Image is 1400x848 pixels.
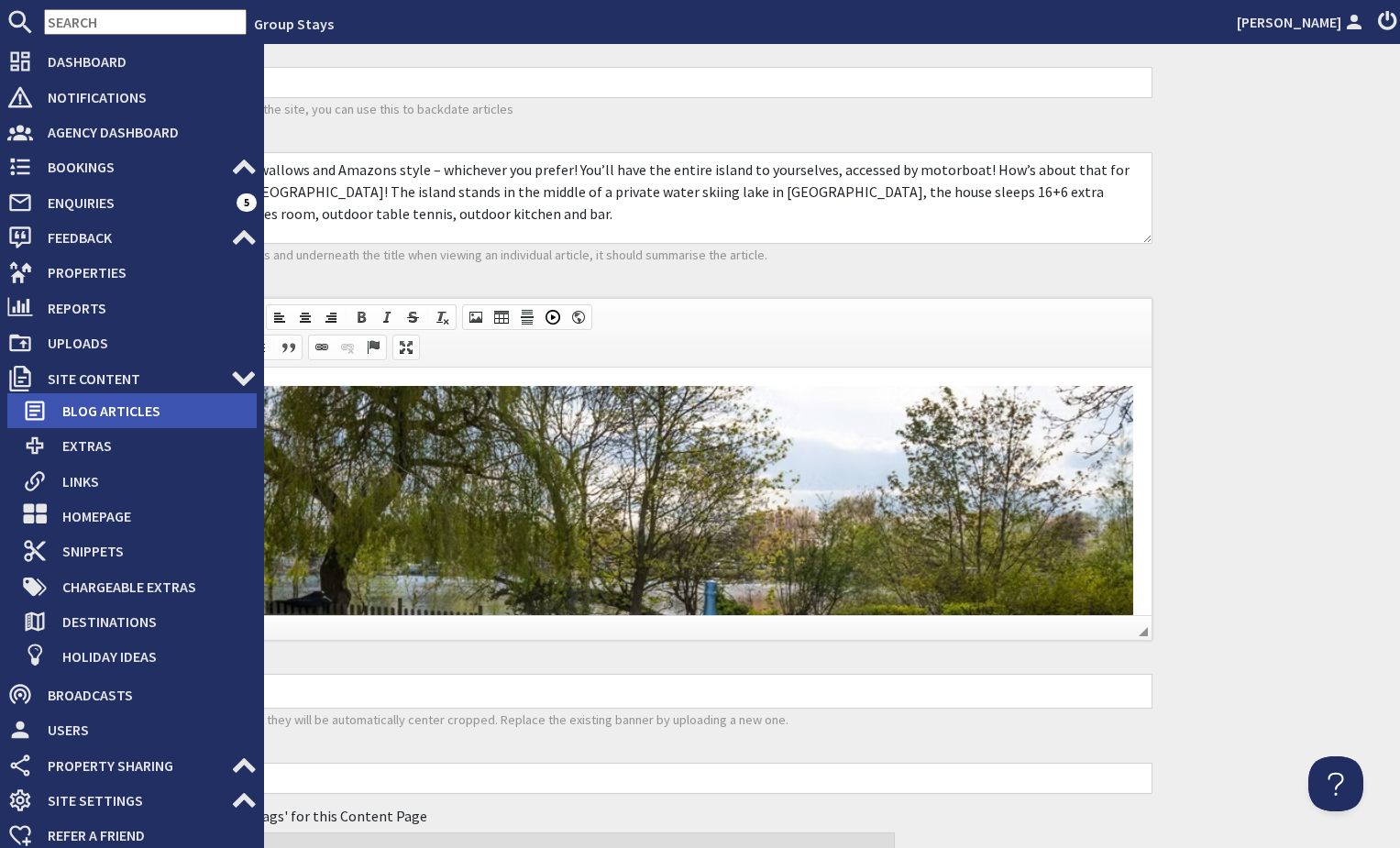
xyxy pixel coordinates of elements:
[309,336,335,359] a: Link
[48,536,257,566] span: Snippets
[22,501,257,531] a: Homepage
[33,328,257,358] span: Uploads
[33,223,231,252] span: Feedback
[267,305,292,329] a: Align Left
[7,715,257,744] a: Users
[463,305,489,329] a: Image
[66,710,1152,731] p: Banners should be 1300px by 380px, they will be automatically center cropped. Replace the existin...
[348,305,374,329] a: Bold
[1237,11,1367,33] a: [PERSON_NAME]
[22,607,257,636] a: Destinations
[393,336,419,359] a: Maximize
[33,47,257,76] span: Dashboard
[7,258,257,287] a: Properties
[1308,756,1363,811] iframe: Toggle Customer Support
[292,305,318,329] a: Center
[33,364,231,393] span: Site Content
[48,396,257,425] span: Blog Articles
[48,431,257,460] span: Extras
[22,396,257,425] a: Blog Articles
[7,751,257,780] a: Property Sharing
[33,188,237,217] span: Enquiries
[7,117,257,147] a: Agency Dashboard
[360,336,386,359] a: Anchor
[7,152,257,182] a: Bookings
[7,328,257,358] a: Uploads
[318,305,344,329] a: Align Right
[48,467,257,496] span: Links
[22,536,257,566] a: Snippets
[33,152,231,182] span: Bookings
[22,467,257,496] a: Links
[48,501,257,531] span: Homepage
[566,305,591,329] a: IFrame
[44,9,247,35] input: SEARCH
[7,293,257,323] a: Reports
[237,193,257,212] span: 5
[33,258,257,287] span: Properties
[48,572,257,601] span: Chargeable Extras
[67,368,1152,615] iframe: Rich Text Editor, article_content
[276,336,302,359] a: Block Quote
[374,305,400,329] a: Italic
[7,786,257,815] a: Site Settings
[22,572,257,601] a: Chargeable Extras
[33,680,257,710] span: Broadcasts
[7,223,257,252] a: Feedback
[33,715,257,744] span: Users
[7,364,257,393] a: Site Content
[7,188,257,217] a: Enquiries 5
[66,100,1152,120] p: The 'published on' date is shown on the site, you can use this to backdate articles
[400,305,425,329] a: Strikethrough
[335,336,360,359] a: Unlink
[489,305,514,329] a: Table
[33,83,257,112] span: Notifications
[22,642,257,671] a: Holiday Ideas
[1139,627,1148,636] span: Resize
[540,305,566,329] a: Insert a Youtube, Vimeo or Dailymotion video
[33,786,231,815] span: Site Settings
[48,642,257,671] span: Holiday Ideas
[430,305,456,329] a: Remove Format
[66,246,1152,266] p: The blurb will be displayed on listings and underneath the title when viewing an individual artic...
[66,152,1152,244] textarea: Holiday [PERSON_NAME] or Swallows and Amazons style – whichever you prefer! You’ll have the entir...
[7,680,257,710] a: Broadcasts
[514,305,540,329] a: Insert Horizontal Line
[7,47,257,76] a: Dashboard
[33,117,257,147] span: Agency Dashboard
[254,15,334,33] a: Group Stays
[33,751,231,780] span: Property Sharing
[48,607,257,636] span: Destinations
[7,83,257,112] a: Notifications
[33,293,257,323] span: Reports
[22,431,257,460] a: Extras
